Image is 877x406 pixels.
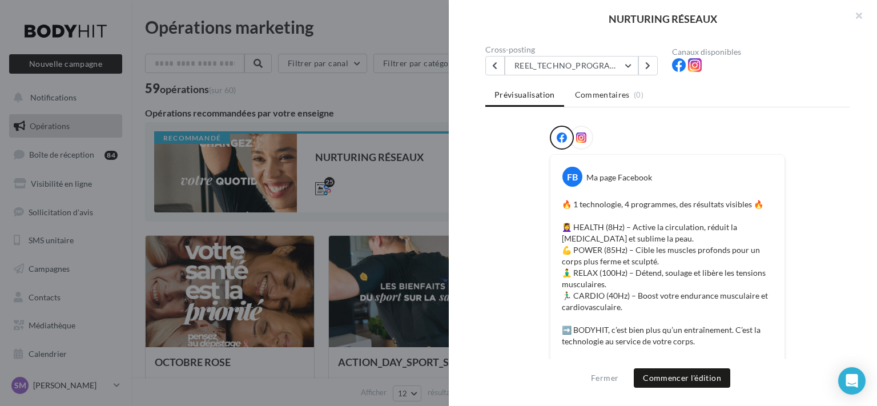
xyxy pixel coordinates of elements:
[838,367,866,395] div: Open Intercom Messenger
[586,371,623,385] button: Fermer
[586,172,652,183] div: Ma page Facebook
[672,48,850,56] div: Canaux disponibles
[562,199,773,370] p: 🔥 1 technologie, 4 programmes, des résultats visibles 🔥 💆‍♀️ HEALTH (8Hz) – Active la circulation...
[575,89,630,101] span: Commentaires
[505,56,638,75] button: REEL_TECHNO_PROGRAMMES
[562,167,582,187] div: FB
[485,46,663,54] div: Cross-posting
[634,90,643,99] span: (0)
[634,368,730,388] button: Commencer l'édition
[467,14,859,24] div: NURTURING RÉSEAUX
